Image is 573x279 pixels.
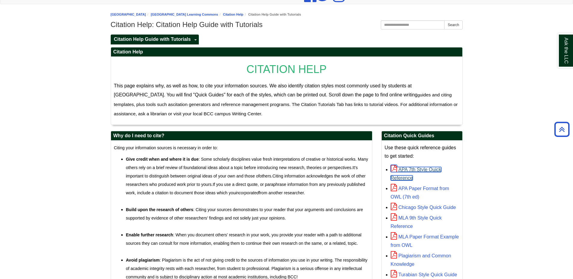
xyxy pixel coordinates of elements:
a: MLA 9th Style Quick Reference [391,215,442,229]
span: Citing your information sources is necessary in order to: [114,145,218,150]
span: Citation Help Guide with Tutorials [114,37,191,42]
li: Citation Help Guide with Tutorials [243,12,301,17]
a: Turabian Style Quick Guide [391,272,457,277]
a: Plagiarism and Common Knowledge [391,253,451,267]
h2: Citation Help [111,47,462,57]
span: : When you document others’ research in your work, you provide your reader with a path to additio... [126,232,362,246]
a: [GEOGRAPHIC_DATA] [111,13,146,16]
span: uides and citing templates, plus tools such as [114,92,452,107]
span: This page explains why, as well as how, to cite your information sources. We also identify citati... [114,83,420,97]
span: : Citing your sources demonstrates to your reader that your arguments and conclusions are support... [126,207,363,220]
a: Back to Top [552,125,571,133]
a: Citation Help [223,13,243,16]
button: Search [444,20,462,29]
nav: breadcrumb [111,12,463,17]
a: MLA Paper Format Example from OWL [391,234,459,248]
span: citation generators and reference management programs. The Citation Tutorials Tab has links to tu... [114,102,458,117]
strong: Enable further research [126,232,173,237]
span: others. [260,174,273,178]
a: Citation Help Guide with Tutorials [111,35,193,44]
em: incorporated [236,190,259,195]
span: CITATION HELP [246,63,327,75]
div: Guide Pages [111,34,463,44]
a: APA Paper Format from OWL (7th ed) [391,186,449,199]
h2: Why do I need to cite? [111,131,372,141]
h2: Citation Quick Guides [382,131,462,141]
p: Use these quick reference guides to get started: [385,144,459,160]
strong: Build upon the research of others [126,207,193,212]
strong: Avoid plagiarism [126,258,160,262]
a: [GEOGRAPHIC_DATA] Learning Commons [151,13,218,16]
span: g [417,93,420,97]
span: It's important to distinguish between original ideas of your own and those of [126,165,358,178]
a: Chicago Style Quick Guide [391,205,456,210]
strong: Give credit when and where it is due [126,157,199,162]
a: APA 7th Style Quick Reference [391,167,441,180]
h1: Citation Help: Citation Help Guide with Tutorials [111,20,463,29]
span: : Some scholarly disciplines value fresh interpretations of creative or historical works. Many ot... [126,157,368,204]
